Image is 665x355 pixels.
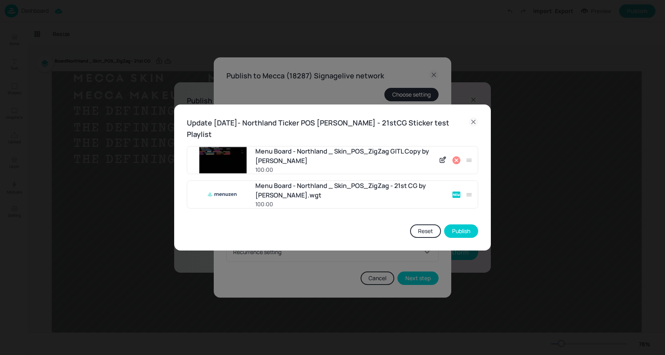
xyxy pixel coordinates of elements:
[410,224,441,238] button: Reset
[255,200,447,208] div: 100:00
[187,117,469,140] h6: Update [DATE]- Northland Ticker POS [PERSON_NAME] - 21stCG Sticker test Playlist
[199,182,247,207] img: menuzen.png
[255,165,434,174] div: 100:00
[255,181,447,200] div: Menu Board - Northland _ Skin_POS_ZigZag - 21st CG by [PERSON_NAME].wgt
[199,147,247,173] img: cG3hRRzO8isk4qYoC4z%2BFA%3D%3D
[444,224,478,238] button: Publish
[255,146,434,165] div: Menu Board - Northland _ Skin_POS_ZigZag GITL Copy by [PERSON_NAME]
